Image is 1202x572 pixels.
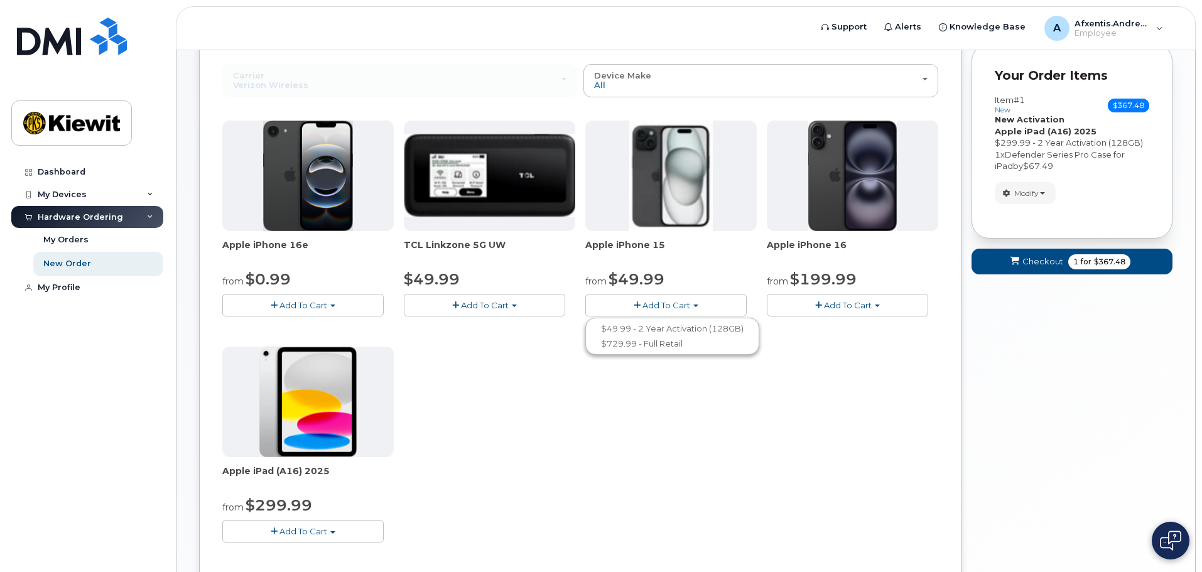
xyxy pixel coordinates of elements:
div: TCL Linkzone 5G UW [404,239,575,264]
div: Afxentis.Andreou [1036,16,1172,41]
img: ipad_11.png [259,347,357,457]
button: Add To Cart [585,294,747,316]
small: from [222,502,244,513]
p: Your Order Items [995,67,1149,85]
span: #1 [1014,95,1025,105]
span: $367.48 [1094,256,1125,267]
img: linkzone5g.png [404,134,575,217]
div: Apple iPhone 16e [222,239,394,264]
span: Alerts [895,21,921,33]
strong: New Activation [995,114,1064,124]
a: Alerts [875,14,930,40]
span: $299.99 [246,496,312,514]
span: Afxentis.Andreou [1075,18,1150,28]
div: Apple iPhone 16 [767,239,938,264]
span: Add To Cart [461,300,509,310]
span: Employee [1075,28,1150,38]
strong: Apple iPad (A16) 2025 [995,126,1096,136]
button: Device Make All [583,64,938,97]
button: Checkout 1 for $367.48 [972,249,1172,274]
small: from [222,276,244,287]
div: Apple iPad (A16) 2025 [222,465,394,490]
span: $67.49 [1023,161,1053,171]
button: Add To Cart [767,294,928,316]
a: Support [812,14,875,40]
span: Defender Series Pro Case for iPad [995,149,1125,171]
div: Apple iPhone 15 [585,239,757,264]
span: Add To Cart [642,300,690,310]
img: iphone16e.png [263,121,354,231]
img: Open chat [1160,531,1181,551]
a: Knowledge Base [930,14,1034,40]
img: iphone_16_plus.png [808,121,897,231]
span: All [594,80,605,90]
img: iphone15.jpg [629,121,713,231]
span: Checkout [1022,256,1063,267]
span: 1 [1073,256,1078,267]
span: Support [831,21,867,33]
span: Knowledge Base [950,21,1026,33]
span: $49.99 [609,270,664,288]
span: A [1053,21,1061,36]
span: Modify [1014,188,1039,199]
span: $49.99 [404,270,460,288]
span: for [1078,256,1094,267]
span: Add To Cart [279,300,327,310]
span: $367.48 [1108,99,1149,112]
span: 1 [995,149,1000,159]
button: Modify [995,182,1056,204]
button: Add To Cart [222,294,384,316]
span: Add To Cart [279,526,327,536]
span: Device Make [594,70,651,80]
a: $49.99 - 2 Year Activation (128GB) [588,321,756,337]
span: Add To Cart [824,300,872,310]
button: Add To Cart [404,294,565,316]
small: from [767,276,788,287]
h3: Item [995,95,1025,114]
a: $729.99 - Full Retail [588,336,756,352]
small: from [585,276,607,287]
div: x by [995,149,1149,172]
button: Add To Cart [222,520,384,542]
div: $299.99 - 2 Year Activation (128GB) [995,137,1149,149]
span: $0.99 [246,270,291,288]
span: $199.99 [790,270,857,288]
small: new [995,105,1010,114]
